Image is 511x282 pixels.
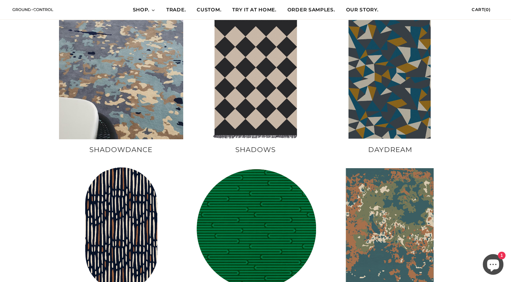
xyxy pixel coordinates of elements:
[340,0,384,20] a: OUR STORY.
[161,0,191,20] a: TRADE.
[166,7,186,13] span: TRADE.
[59,15,183,139] img: SHADOWDANCE
[191,0,227,20] a: CUSTOM.
[481,254,505,276] inbox-online-store-chat: Shopify online store chat
[287,7,335,13] span: ORDER SAMPLES.
[133,7,150,13] span: SHOP.
[486,7,489,12] span: 0
[472,7,484,12] span: Cart
[59,144,183,155] h3: SHADOWDANCE
[232,7,276,13] span: TRY IT AT HOME.
[197,7,221,13] span: CUSTOM.
[194,144,318,155] h3: SHADOWS
[346,7,378,13] span: OUR STORY.
[328,15,452,139] img: DAYDREAM
[127,0,161,20] a: SHOP.
[282,0,341,20] a: ORDER SAMPLES.
[328,144,452,155] h3: DAYDREAM
[472,7,501,12] a: Cart(0)
[227,0,282,20] a: TRY IT AT HOME.
[194,15,318,139] img: SHADOWS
